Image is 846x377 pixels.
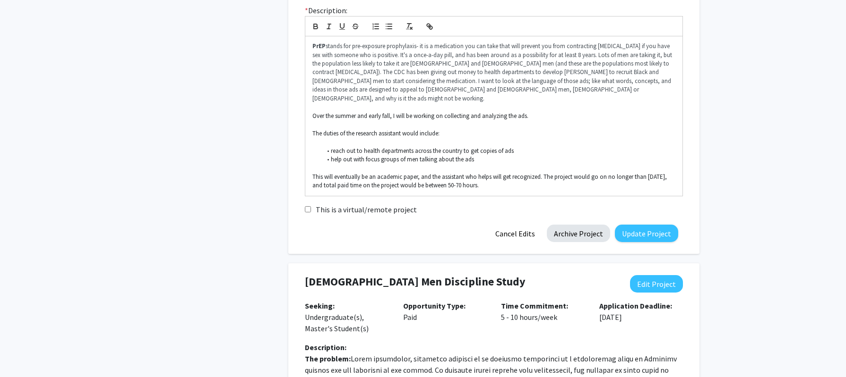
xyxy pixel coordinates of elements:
strong: The problem: [305,354,351,363]
button: Archive Project [547,225,610,242]
button: Update Project [615,225,678,242]
li: reach out to health departments across the country to get copies of ads [322,147,676,155]
p: Over the summer and early fall, I will be working on collecting and analyzing the ads. [312,112,675,120]
iframe: Chat [7,335,40,370]
strong: PrEP [312,42,326,50]
p: Undergraduate(s), Master's Student(s) [305,300,389,334]
p: 5 - 10 hours/week [501,300,585,323]
li: help out with focus groups of men talking about the ads [322,155,676,164]
b: Seeking: [305,301,335,310]
p: This will eventually be an academic paper, and the assistant who helps will get recognized. The p... [312,173,675,190]
b: Time Commitment: [501,301,568,310]
div: Description: [305,342,683,353]
label: Description: [305,5,347,16]
span: stands for pre-exposure prophylaxis- it is a medication you can take that will prevent you from c... [312,42,673,102]
button: Cancel Edits [488,225,542,242]
p: Paid [403,300,487,323]
b: Opportunity Type: [403,301,466,310]
button: Edit Project [630,275,683,293]
p: The duties of the research assistant would include: [312,129,675,138]
label: This is a virtual/remote project [316,204,417,215]
b: Application Deadline: [599,301,672,310]
p: [DATE] [599,300,683,323]
h4: [DEMOGRAPHIC_DATA] Men Discipline Study [305,275,615,289]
